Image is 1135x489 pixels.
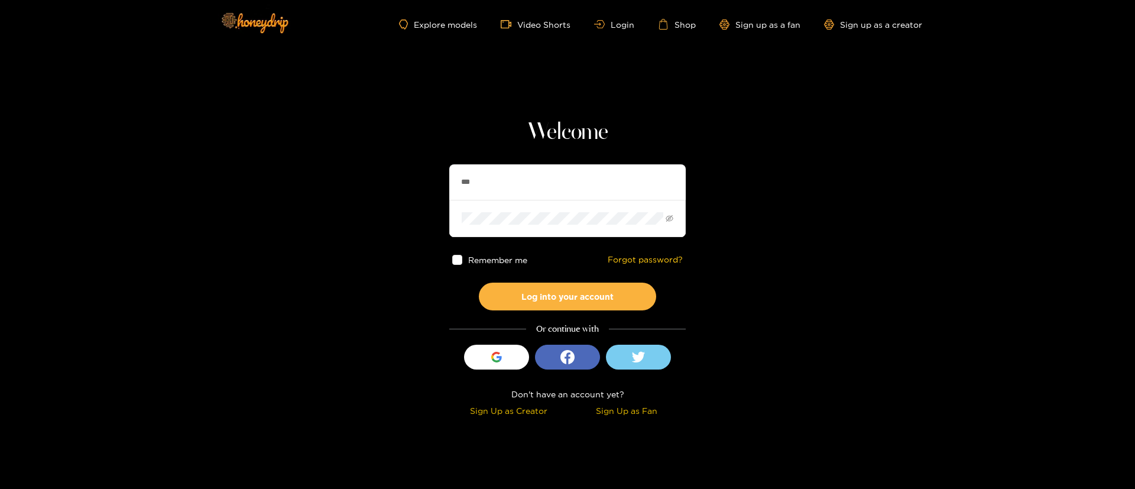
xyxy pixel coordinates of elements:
[658,19,696,30] a: Shop
[449,322,686,336] div: Or continue with
[719,20,800,30] a: Sign up as a fan
[468,255,527,264] span: Remember me
[479,283,656,310] button: Log into your account
[449,387,686,401] div: Don't have an account yet?
[501,19,570,30] a: Video Shorts
[608,255,683,265] a: Forgot password?
[594,20,634,29] a: Login
[666,215,673,222] span: eye-invisible
[501,19,517,30] span: video-camera
[449,118,686,147] h1: Welcome
[452,404,565,417] div: Sign Up as Creator
[570,404,683,417] div: Sign Up as Fan
[824,20,922,30] a: Sign up as a creator
[399,20,477,30] a: Explore models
